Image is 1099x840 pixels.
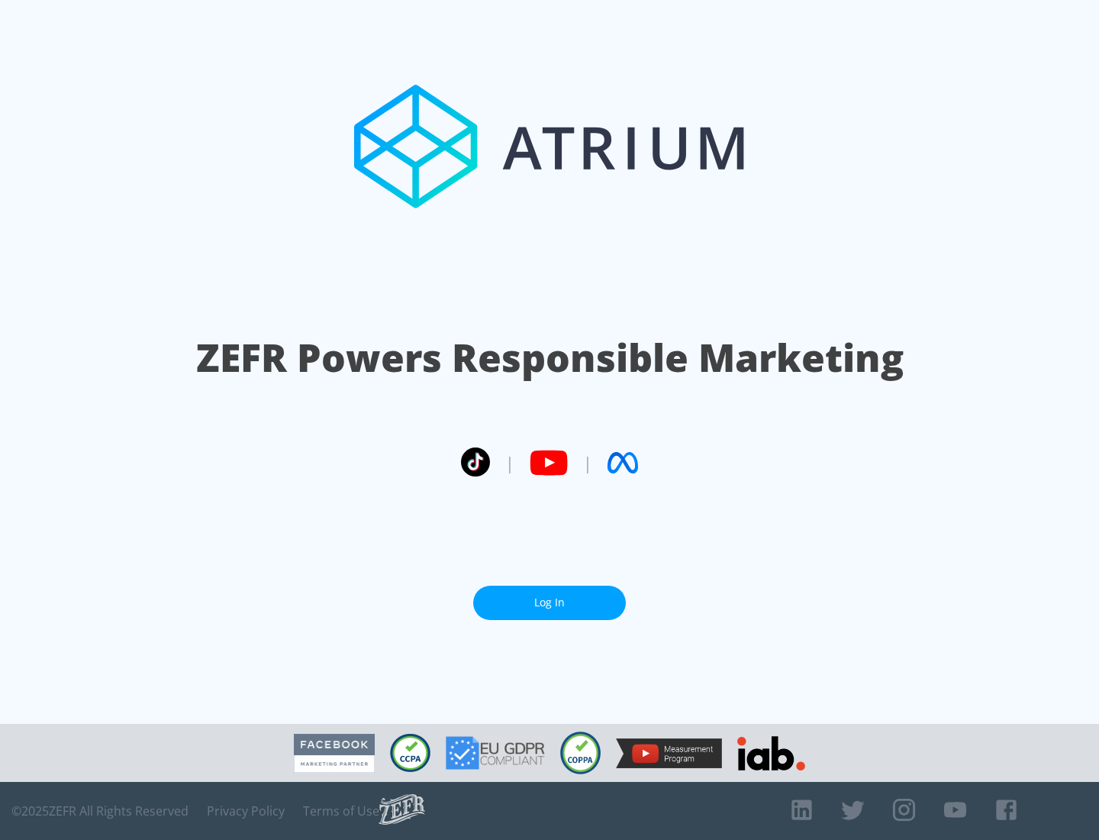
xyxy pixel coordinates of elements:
img: IAB [737,736,805,771]
span: © 2025 ZEFR All Rights Reserved [11,803,189,819]
img: COPPA Compliant [560,732,601,774]
img: YouTube Measurement Program [616,738,722,768]
a: Privacy Policy [207,803,285,819]
a: Log In [473,586,626,620]
img: Facebook Marketing Partner [294,734,375,773]
a: Terms of Use [303,803,379,819]
img: GDPR Compliant [446,736,545,770]
span: | [583,451,592,474]
h1: ZEFR Powers Responsible Marketing [196,331,904,384]
img: CCPA Compliant [390,734,430,772]
span: | [505,451,514,474]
